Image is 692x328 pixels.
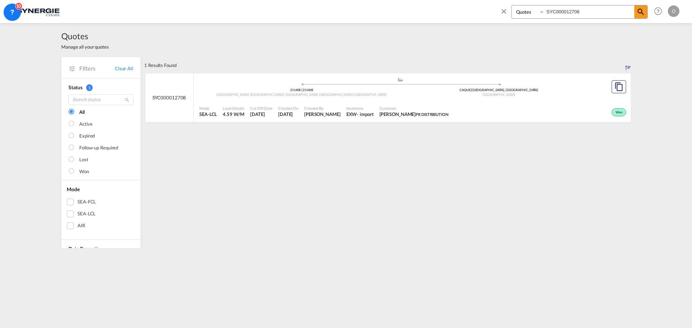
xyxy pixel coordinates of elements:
button: Copy Quote [612,80,626,93]
div: SEA-FCL [77,198,96,206]
span: Manage all your quotes [61,44,109,50]
span: 25 Jun 2025 [278,111,298,117]
span: Stephane Brousseau PR DISTRIBUTION [380,111,448,117]
span: 4.59 W/M [223,111,244,117]
div: Won [612,108,626,116]
span: Quotes [61,30,109,42]
div: EXW import [346,111,374,117]
div: O [668,5,679,17]
span: Load Details [223,105,244,111]
span: [GEOGRAPHIC_DATA] [354,93,387,96]
span: Mode [199,105,217,111]
img: 1f56c880d42311ef80fc7dca854c8e59.png [11,3,59,19]
span: 211408 [302,88,313,92]
span: Created On [278,105,298,111]
span: 211408 [290,88,302,92]
span: Incoterms [346,105,374,111]
div: - import [357,111,373,117]
span: | [301,88,302,92]
md-icon: icon-magnify [124,97,130,103]
span: PR DISTRIBUTION [416,112,448,117]
div: Status 1 [68,84,133,91]
md-icon: icon-magnify [636,8,645,16]
span: 1 [86,84,93,91]
md-icon: assets/icons/custom/ship-fill.svg [396,78,405,81]
span: Filters [79,64,115,72]
div: Lost [79,156,88,163]
span: CAQUE [GEOGRAPHIC_DATA], [GEOGRAPHIC_DATA] [460,88,538,92]
span: | [471,88,472,92]
input: Enter Quotation Number [545,5,634,18]
span: Date Range [68,246,93,252]
span: Won [616,110,624,115]
input: Search status [68,94,133,105]
md-checkbox: SEA-FCL [67,198,135,206]
div: Active [79,121,92,128]
div: EXW [346,111,357,117]
div: AIR [77,222,85,229]
div: Help [652,5,668,18]
div: Won [79,168,89,175]
div: All [79,109,85,116]
div: 1 Results Found [144,57,177,73]
span: 25 Jun 2025 [250,111,272,117]
span: SEA-LCL [199,111,217,117]
div: Follow-up Required [79,144,118,152]
span: [GEOGRAPHIC_DATA] ([GEOGRAPHIC_DATA]), [GEOGRAPHIC_DATA] ([GEOGRAPHIC_DATA]) [216,93,354,96]
md-icon: icon-close [500,7,508,15]
span: Customer [380,105,448,111]
div: Sort by: Created On [625,57,631,73]
span: , [354,93,354,96]
div: SYC000012708 assets/icons/custom/ship-fill.svgassets/icons/custom/roll-o-plane.svgOrigin ChinaDes... [145,73,631,122]
span: Created By [304,105,341,111]
md-icon: Created On [93,246,99,252]
span: [GEOGRAPHIC_DATA] [483,93,515,96]
span: Status [68,84,82,90]
a: Clear All [115,65,133,72]
div: SEA-LCL [77,210,96,217]
md-icon: assets/icons/custom/copyQuote.svg [615,82,623,91]
span: icon-close [500,5,511,22]
span: Cut Off Date [250,105,272,111]
span: Karen Mercier [304,111,341,117]
md-checkbox: AIR [67,222,135,229]
span: SYC000012708 [152,94,186,101]
div: Expired [79,132,95,140]
span: Help [652,5,664,17]
span: icon-magnify [634,5,647,18]
span: Mode [67,186,80,192]
md-checkbox: SEA-LCL [67,210,135,217]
